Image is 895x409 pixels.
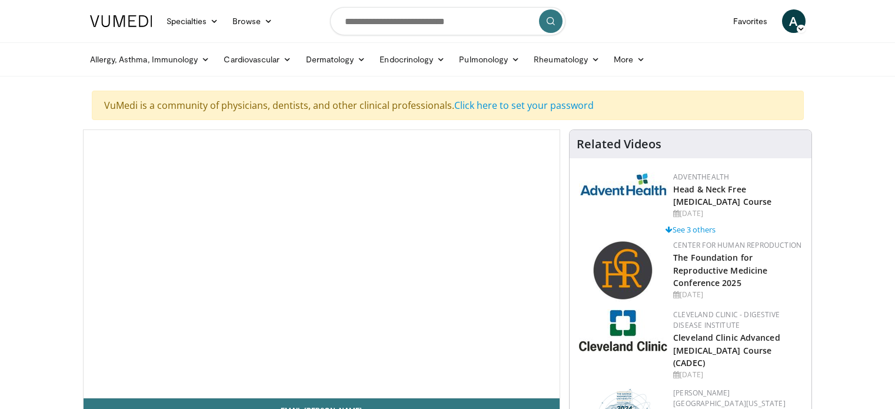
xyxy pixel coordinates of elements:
[83,48,217,71] a: Allergy, Asthma, Immunology
[90,15,152,27] img: VuMedi Logo
[593,240,654,302] img: c058e059-5986-4522-8e32-16b7599f4943.png.150x105_q85_autocrop_double_scale_upscale_version-0.2.png
[225,9,280,33] a: Browse
[330,7,565,35] input: Search topics, interventions
[454,99,594,112] a: Click here to set your password
[607,48,652,71] a: More
[579,310,667,351] img: 26c3db21-1732-4825-9e63-fd6a0021a399.jpg.150x105_q85_autocrop_double_scale_upscale_version-0.2.jpg
[726,9,775,33] a: Favorites
[673,310,780,330] a: Cleveland Clinic - Digestive Disease Institute
[577,137,661,151] h4: Related Videos
[673,172,729,182] a: AdventHealth
[527,48,607,71] a: Rheumatology
[217,48,298,71] a: Cardiovascular
[84,130,560,398] video-js: Video Player
[159,9,226,33] a: Specialties
[673,184,771,207] a: Head & Neck Free [MEDICAL_DATA] Course
[782,9,806,33] a: A
[299,48,373,71] a: Dermatology
[673,290,802,300] div: [DATE]
[372,48,452,71] a: Endocrinology
[666,224,716,235] a: See 3 others
[673,370,802,380] div: [DATE]
[579,172,667,196] img: 5c3c682d-da39-4b33-93a5-b3fb6ba9580b.jpg.150x105_q85_autocrop_double_scale_upscale_version-0.2.jpg
[673,252,767,288] a: The Foundation for Reproductive Medicine Conference 2025
[673,332,780,368] a: Cleveland Clinic Advanced [MEDICAL_DATA] Course (CADEC)
[452,48,527,71] a: Pulmonology
[673,240,801,250] a: Center for Human Reproduction
[673,208,802,219] div: [DATE]
[92,91,804,120] div: VuMedi is a community of physicians, dentists, and other clinical professionals.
